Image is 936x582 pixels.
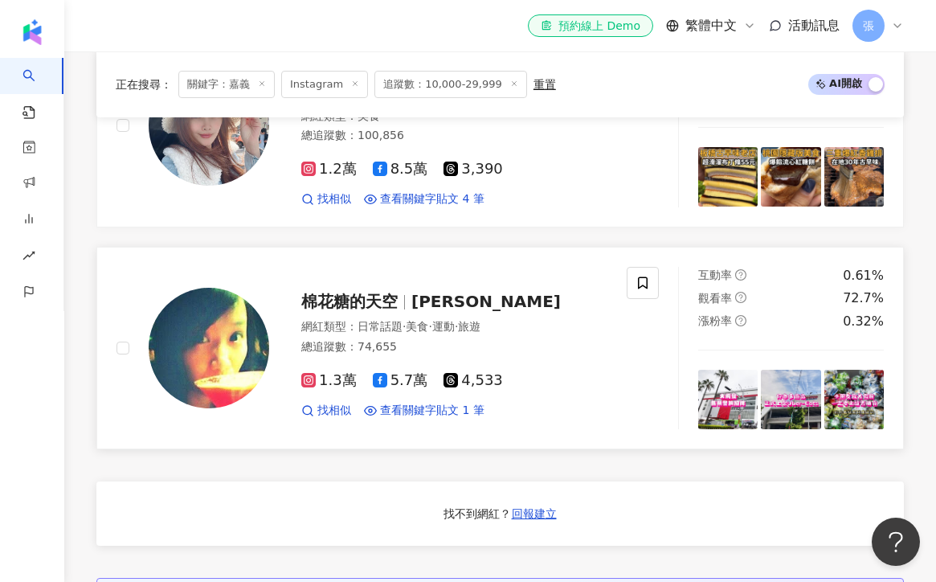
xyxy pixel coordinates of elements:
[843,267,884,285] div: 0.61%
[443,161,503,178] span: 3,390
[364,403,484,419] a: 查看關鍵字貼文 1 筆
[455,320,458,333] span: ·
[178,71,275,98] span: 關鍵字：嘉義
[96,24,904,227] a: KOL Avatar蹦啾＊[PERSON_NAME] La vie heureuse網紅類型：美食總追蹤數：100,8561.2萬8.5萬3,390找相似查看關鍵字貼文 4 筆互動率questi...
[533,78,556,91] div: 重置
[149,288,269,408] img: KOL Avatar
[863,17,874,35] span: 張
[380,403,484,419] span: 查看關鍵字貼文 1 筆
[317,403,351,419] span: 找相似
[149,65,269,186] img: KOL Avatar
[281,71,368,98] span: Instagram
[373,372,428,389] span: 5.7萬
[19,19,45,45] img: logo icon
[374,71,527,98] span: 追蹤數：10,000-29,999
[761,370,820,429] img: post-image
[872,518,920,566] iframe: Help Scout Beacon - Open
[458,320,480,333] span: 旅遊
[301,339,607,355] div: 總追蹤數 ： 74,655
[824,147,884,207] img: post-image
[403,320,406,333] span: ·
[96,247,904,450] a: KOL Avatar棉花糖的天空[PERSON_NAME]網紅類型：日常話題·美食·運動·旅遊總追蹤數：74,6551.3萬5.7萬4,533找相似查看關鍵字貼文 1 筆互動率question-...
[411,292,561,311] span: [PERSON_NAME]
[373,161,428,178] span: 8.5萬
[116,78,172,91] span: 正在搜尋 ：
[358,320,403,333] span: 日常話題
[541,18,640,34] div: 預約線上 Demo
[443,372,503,389] span: 4,533
[364,191,484,207] a: 查看關鍵字貼文 4 筆
[698,292,732,305] span: 觀看率
[698,314,732,327] span: 漲粉率
[735,269,746,281] span: question-circle
[824,370,884,429] img: post-image
[358,109,380,122] span: 美食
[512,507,557,520] span: 回報建立
[843,289,884,307] div: 72.7%
[443,506,511,523] div: 找不到網紅？
[301,161,357,178] span: 1.2萬
[22,58,55,121] a: search
[317,191,351,207] span: 找相似
[380,191,484,207] span: 查看關鍵字貼文 4 筆
[428,320,431,333] span: ·
[788,18,840,33] span: 活動訊息
[843,313,884,330] div: 0.32%
[761,147,820,207] img: post-image
[735,292,746,303] span: question-circle
[301,191,351,207] a: 找相似
[698,147,758,207] img: post-image
[735,315,746,326] span: question-circle
[301,319,607,335] div: 網紅類型 ：
[685,17,737,35] span: 繁體中文
[301,128,631,144] div: 總追蹤數 ： 100,856
[528,14,653,37] a: 預約線上 Demo
[301,403,351,419] a: 找相似
[301,372,357,389] span: 1.3萬
[22,240,35,276] span: rise
[698,268,732,281] span: 互動率
[698,370,758,429] img: post-image
[432,320,455,333] span: 運動
[511,501,558,527] button: 回報建立
[406,320,428,333] span: 美食
[301,292,398,311] span: 棉花糖的天空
